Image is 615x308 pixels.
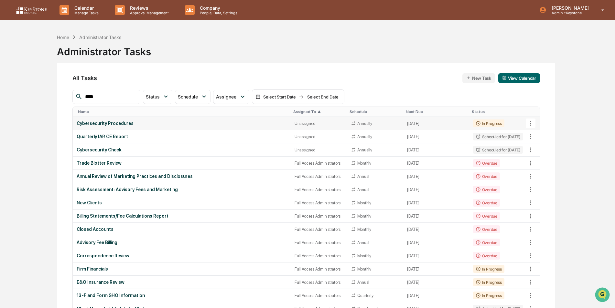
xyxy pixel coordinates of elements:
img: arrow right [299,94,304,99]
div: We're available if you need us! [22,56,82,61]
td: [DATE] [403,262,469,276]
td: [DATE] [403,276,469,289]
div: Quarterly IAR CE Report [77,134,287,139]
p: Approval Management [125,11,172,15]
div: Annual [357,280,369,285]
div: Monthly [357,267,371,272]
p: Admin • Keystone [546,11,592,15]
span: Data Lookup [13,94,41,100]
img: calendar [255,94,261,99]
div: Cybersecurity Check [77,147,287,152]
td: [DATE] [403,183,469,196]
p: [PERSON_NAME] [546,5,592,11]
div: 🖐️ [6,82,12,87]
td: [DATE] [403,210,469,223]
td: [DATE] [403,249,469,262]
div: Overdue [473,186,500,193]
span: All Tasks [72,75,97,81]
a: 🔎Data Lookup [4,91,43,103]
div: Annual [357,187,369,192]
div: Toggle SortBy [78,109,288,114]
div: Toggle SortBy [472,109,524,114]
span: ▲ [318,109,321,114]
div: Full Access Administrators [295,280,343,285]
div: Full Access Administrators [295,253,343,258]
div: Unassigned [295,134,343,139]
div: Overdue [473,212,500,220]
div: Overdue [473,225,500,233]
div: Annually [357,148,372,152]
div: Closed Accounts [77,227,287,232]
div: Scheduled for [DATE] [473,146,523,154]
img: calendar [502,76,507,80]
div: 🔎 [6,94,12,99]
div: Risk Assessment: Advisory Fees and Marketing [77,187,287,192]
button: Start new chat [110,51,118,59]
td: [DATE] [403,289,469,302]
div: Quarterly [357,293,373,298]
span: Schedule [178,94,198,99]
div: Overdue [473,199,500,207]
td: [DATE] [403,170,469,183]
p: People, Data, Settings [195,11,241,15]
div: Monthly [357,214,371,219]
div: Overdue [473,239,500,246]
div: Full Access Administrators [295,161,343,166]
div: Full Access Administrators [295,174,343,179]
div: In Progress [473,278,504,286]
img: logo [16,6,47,14]
div: Select Start Date [262,94,297,99]
div: Full Access Administrators [295,293,343,298]
td: [DATE] [403,130,469,143]
div: Home [57,35,69,40]
div: Annually [357,134,372,139]
p: Manage Tasks [69,11,102,15]
td: [DATE] [403,143,469,157]
td: [DATE] [403,117,469,130]
div: Full Access Administrators [295,200,343,205]
div: Toggle SortBy [293,109,344,114]
img: 1746055101610-c473b297-6a78-478c-a979-82029cc54cd1 [6,49,18,61]
p: How can we help? [6,14,118,24]
div: In Progress [473,292,504,299]
div: E&O Insurance Review [77,280,287,285]
span: Preclearance [13,81,42,88]
div: Annual [357,174,369,179]
div: In Progress [473,119,504,127]
div: 13-F and Form SHO Information [77,293,287,298]
div: Monthly [357,200,371,205]
button: New Task [462,73,495,83]
div: Monthly [357,253,371,258]
div: Firm Financials [77,266,287,272]
div: Annual [357,240,369,245]
iframe: Open customer support [594,287,612,304]
div: Toggle SortBy [350,109,401,114]
span: Pylon [64,109,78,114]
div: Toggle SortBy [527,109,540,114]
p: Calendar [69,5,102,11]
div: In Progress [473,265,504,273]
div: Correspondence Review [77,253,287,258]
p: Company [195,5,241,11]
div: Select End Date [305,94,341,99]
div: Annual Review of Marketing Practices and Disclosures [77,174,287,179]
div: Full Access Administrators [295,214,343,219]
td: [DATE] [403,223,469,236]
div: Annually [357,121,372,126]
div: Monthly [357,161,371,166]
div: 🗄️ [47,82,52,87]
div: Toggle SortBy [406,109,466,114]
div: Full Access Administrators [295,240,343,245]
div: Unassigned [295,148,343,152]
span: Assignee [216,94,236,99]
div: Start new chat [22,49,106,56]
span: Status [146,94,160,99]
div: Full Access Administrators [295,267,343,272]
div: Monthly [357,227,371,232]
div: Scheduled for [DATE] [473,133,523,140]
div: Unassigned [295,121,343,126]
a: Powered byPylon [46,109,78,114]
td: [DATE] [403,196,469,210]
